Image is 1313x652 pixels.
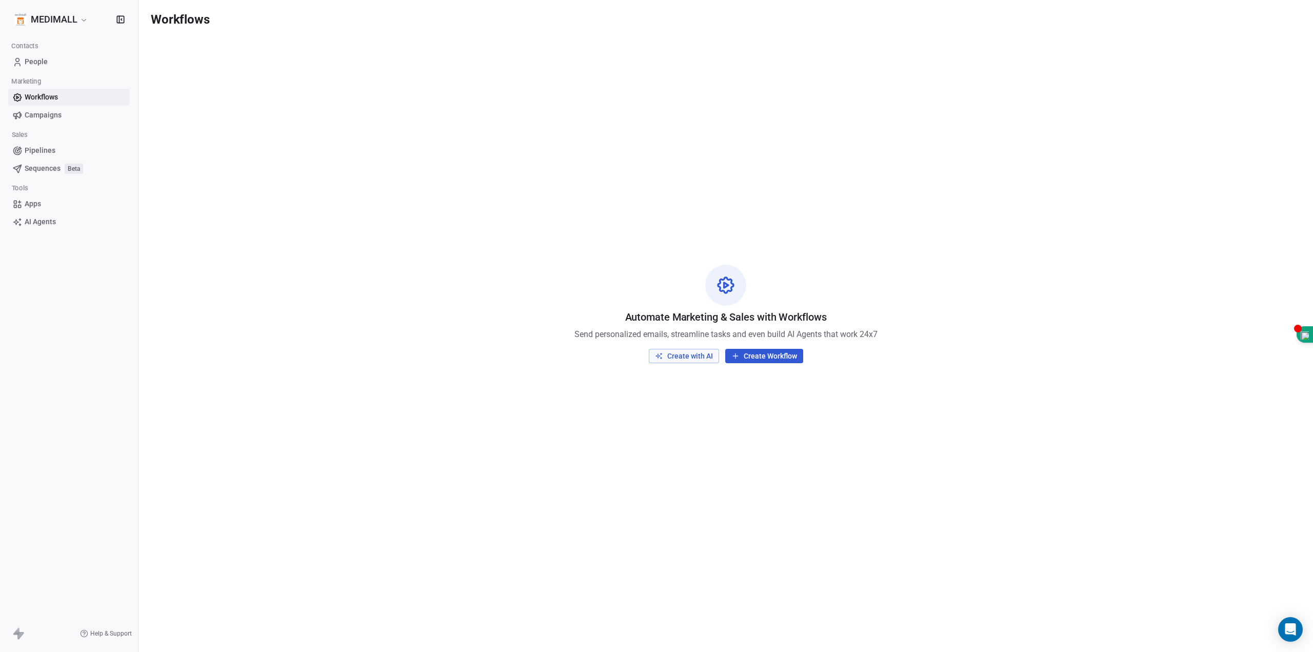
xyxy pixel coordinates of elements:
[7,38,42,54] span: Contacts
[25,199,41,209] span: Apps
[625,310,827,324] span: Automate Marketing & Sales with Workflows
[31,13,77,26] span: MEDIMALL
[8,89,130,106] a: Workflows
[7,127,32,143] span: Sales
[7,74,46,89] span: Marketing
[8,213,130,230] a: AI Agents
[649,349,719,363] button: Create with AI
[25,163,61,174] span: Sequences
[151,12,210,27] span: Workflows
[25,92,58,103] span: Workflows
[8,142,130,159] a: Pipelines
[90,629,132,638] span: Help & Support
[14,13,27,26] img: Medimall%20logo%20(2).1.jpg
[1278,617,1303,642] div: Open Intercom Messenger
[8,53,130,70] a: People
[8,195,130,212] a: Apps
[8,107,130,124] a: Campaigns
[725,349,803,363] button: Create Workflow
[25,56,48,67] span: People
[80,629,132,638] a: Help & Support
[25,145,55,156] span: Pipelines
[65,164,83,174] span: Beta
[25,216,56,227] span: AI Agents
[25,110,62,121] span: Campaigns
[7,181,32,196] span: Tools
[8,160,130,177] a: SequencesBeta
[12,11,90,28] button: MEDIMALL
[574,328,878,341] span: Send personalized emails, streamline tasks and even build AI Agents that work 24x7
